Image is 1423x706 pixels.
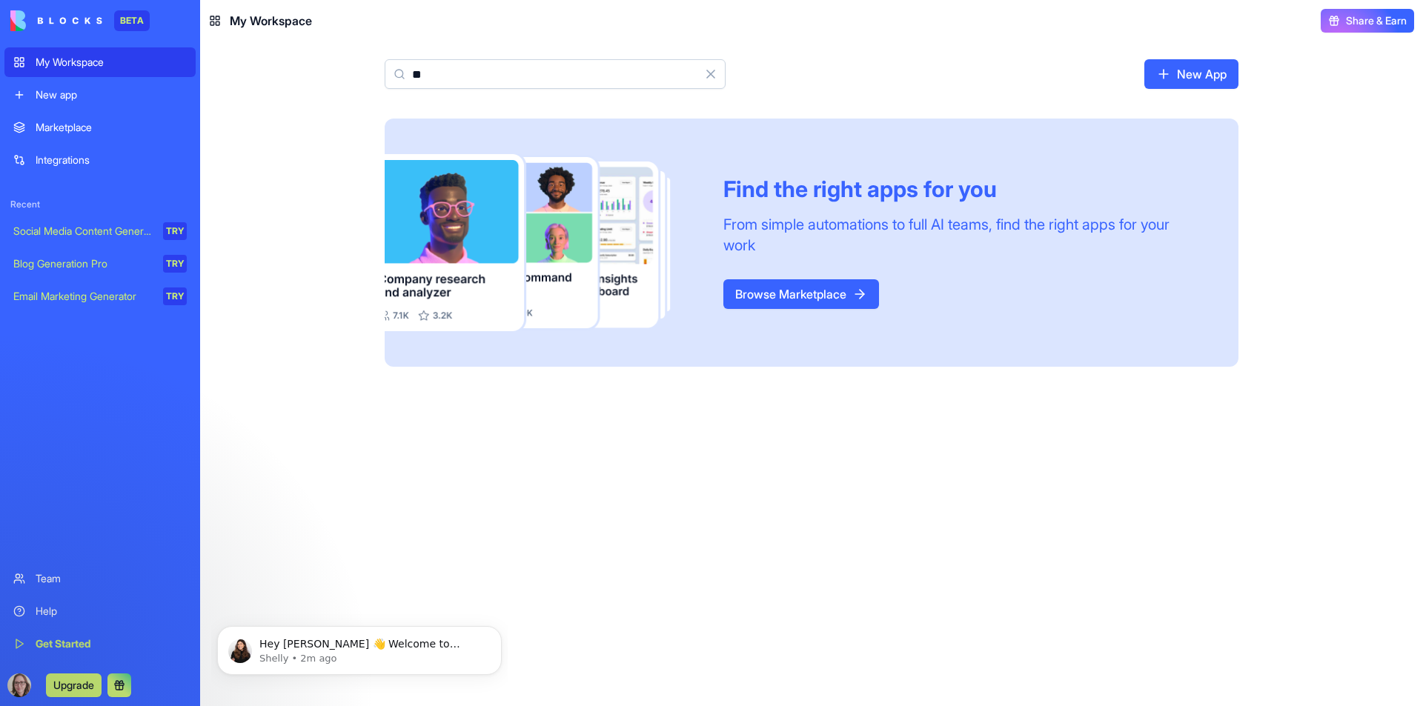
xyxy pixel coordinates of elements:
a: Browse Marketplace [723,279,879,309]
a: Blog Generation ProTRY [4,249,196,279]
a: Upgrade [46,677,102,692]
button: Upgrade [46,673,102,697]
div: TRY [163,255,187,273]
a: Email Marketing GeneratorTRY [4,282,196,311]
div: Email Marketing Generator [13,289,153,304]
div: Integrations [36,153,187,167]
a: Get Started [4,629,196,659]
div: Blog Generation Pro [13,256,153,271]
div: BETA [114,10,150,31]
div: From simple automations to full AI teams, find the right apps for your work [723,214,1203,256]
img: Frame_181_egmpey.png [385,154,700,331]
img: ACg8ocJNAarKp1X5rw3tMgLnykhzzCuHUKnX9C1ikrFx_sjzskpp16v2=s96-c [7,673,31,697]
div: Marketplace [36,120,187,135]
div: TRY [163,287,187,305]
a: Integrations [4,145,196,175]
a: Social Media Content GeneratorTRY [4,216,196,246]
div: TRY [163,222,187,240]
div: Find the right apps for you [723,176,1203,202]
iframe: Intercom notifications message [211,595,508,699]
div: My Workspace [36,55,187,70]
span: My Workspace [230,12,312,30]
a: New App [1144,59,1238,89]
a: Team [4,564,196,593]
a: My Workspace [4,47,196,77]
a: BETA [10,10,150,31]
div: Social Media Content Generator [13,224,153,239]
div: New app [36,87,187,102]
span: Recent [4,199,196,210]
button: Share & Earn [1321,9,1414,33]
a: Marketplace [4,113,196,142]
span: Share & Earn [1346,13,1407,28]
div: Help [36,604,187,619]
a: New app [4,80,196,110]
a: Help [4,596,196,626]
img: logo [10,10,102,31]
div: Team [36,571,187,586]
div: Get Started [36,636,187,651]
